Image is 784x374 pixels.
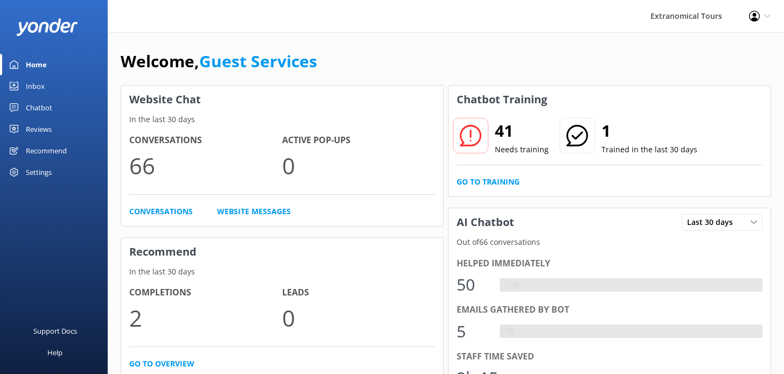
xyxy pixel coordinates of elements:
h2: 1 [601,118,697,144]
a: Guest Services [199,50,317,72]
p: 2 [129,300,282,336]
p: In the last 30 days [121,266,443,278]
p: In the last 30 days [121,114,443,125]
h4: Completions [129,286,282,300]
h3: AI Chatbot [449,208,522,236]
h3: Chatbot Training [449,86,555,114]
h1: Welcome, [121,48,317,74]
p: 0 [282,147,435,184]
h4: Conversations [129,133,282,147]
a: Go to Training [457,176,520,188]
div: Helped immediately [457,257,762,271]
p: Out of 66 conversations [449,236,771,248]
p: Needs training [495,144,549,156]
div: Emails gathered by bot [457,303,762,317]
div: 50 [457,272,489,298]
div: Support Docs [33,320,77,342]
div: Help [47,342,62,363]
p: 66 [129,147,282,184]
p: Trained in the last 30 days [601,144,697,156]
a: Go to overview [129,358,194,370]
div: Staff time saved [457,350,762,364]
div: Settings [26,161,52,183]
h3: Recommend [121,238,443,266]
h4: Leads [282,286,435,300]
div: Home [26,54,47,75]
h3: Website Chat [121,86,443,114]
div: Chatbot [26,97,52,118]
div: Reviews [26,118,52,140]
img: yonder-white-logo.png [16,18,78,36]
a: Website Messages [217,206,291,217]
h4: Active Pop-ups [282,133,435,147]
div: 8% [500,324,517,338]
span: Last 30 days [687,216,739,228]
div: Inbox [26,75,45,97]
p: 0 [282,300,435,336]
h2: 41 [495,118,549,144]
div: 5 [457,319,489,344]
div: 76% [500,278,522,292]
div: Recommend [26,140,67,161]
a: Conversations [129,206,193,217]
